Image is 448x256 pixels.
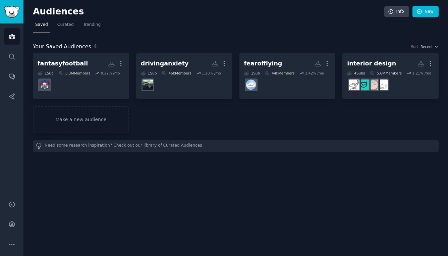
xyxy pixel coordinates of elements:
h2: Audiences [33,6,384,17]
span: Saved [35,22,48,28]
div: drivinganxiety [141,59,189,68]
button: Recent [421,44,439,49]
a: drivinganxiety1Sub46kMembers1.20% /modrivinganxiety [136,53,232,99]
a: interior design4Subs5.6MMembers1.21% /moInteriorDesignDesignMyRoomfemalelivingspacemalelivingspace [342,53,439,99]
img: drivinganxiety [143,80,153,90]
a: Trending [81,19,103,33]
a: fantasyfootball1Sub3.3MMembers0.22% /mofantasyfootball [33,53,129,99]
div: 44k Members [265,71,294,75]
span: Curated [57,22,74,28]
div: Sort [411,44,418,49]
div: interior design [347,59,396,68]
a: Info [384,6,409,17]
div: 46k Members [161,71,191,75]
a: Curated [55,19,76,33]
img: GummySearch logo [4,6,19,18]
img: InteriorDesign [377,80,388,90]
div: 1 Sub [141,71,157,75]
img: DesignMyRoom [368,80,378,90]
a: New [412,6,439,17]
div: 0.22 % /mo [101,71,120,75]
a: Saved [33,19,50,33]
div: 1.20 % /mo [202,71,221,75]
img: fearofflying [246,80,256,90]
div: Need some research inspiration? Check out our library of [33,140,439,152]
span: Trending [83,22,101,28]
span: Your Saved Audiences [33,43,91,51]
div: 5.6M Members [370,71,401,75]
a: Make a new audience [33,106,129,133]
img: malelivingspace [349,80,359,90]
span: Recent [421,44,433,49]
div: 3.3M Members [58,71,90,75]
img: femalelivingspace [358,80,369,90]
div: 4 Sub s [347,71,365,75]
div: fantasyfootball [38,59,88,68]
div: 1 Sub [244,71,260,75]
div: fearofflying [244,59,282,68]
a: Curated Audiences [163,143,202,150]
a: fearofflying1Sub44kMembers3.42% /mofearofflying [239,53,336,99]
img: fantasyfootball [40,80,50,90]
span: 4 [94,43,97,50]
div: 1 Sub [38,71,54,75]
div: 3.42 % /mo [305,71,324,75]
div: 1.21 % /mo [412,71,431,75]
